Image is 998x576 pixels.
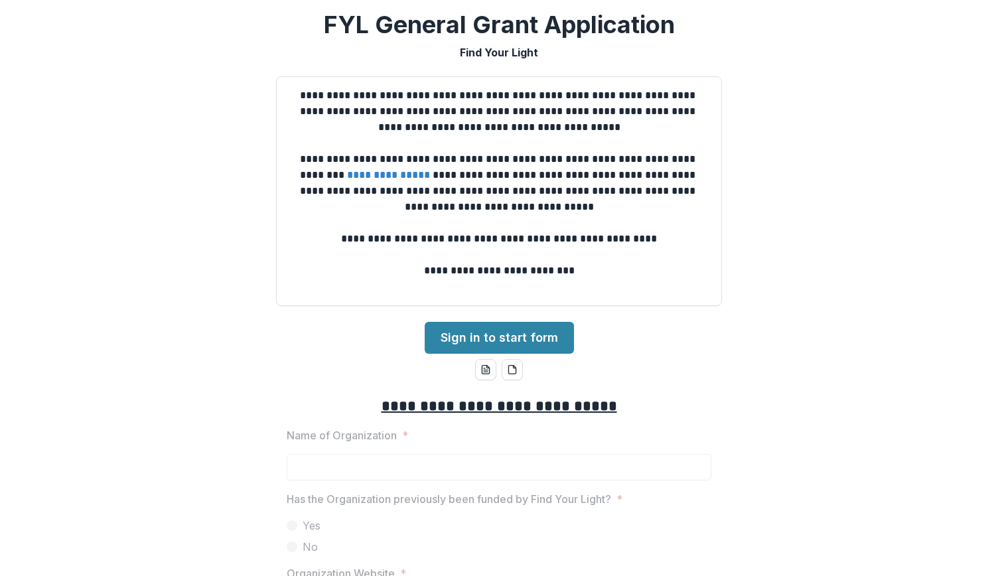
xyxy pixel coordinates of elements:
[324,11,675,39] h2: FYL General Grant Application
[502,359,523,380] button: pdf-download
[303,539,318,555] span: No
[287,427,397,443] p: Name of Organization
[460,44,538,60] p: Find Your Light
[425,322,574,354] a: Sign in to start form
[303,518,321,534] span: Yes
[475,359,496,380] button: word-download
[287,491,611,507] p: Has the Organization previously been funded by Find Your Light?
